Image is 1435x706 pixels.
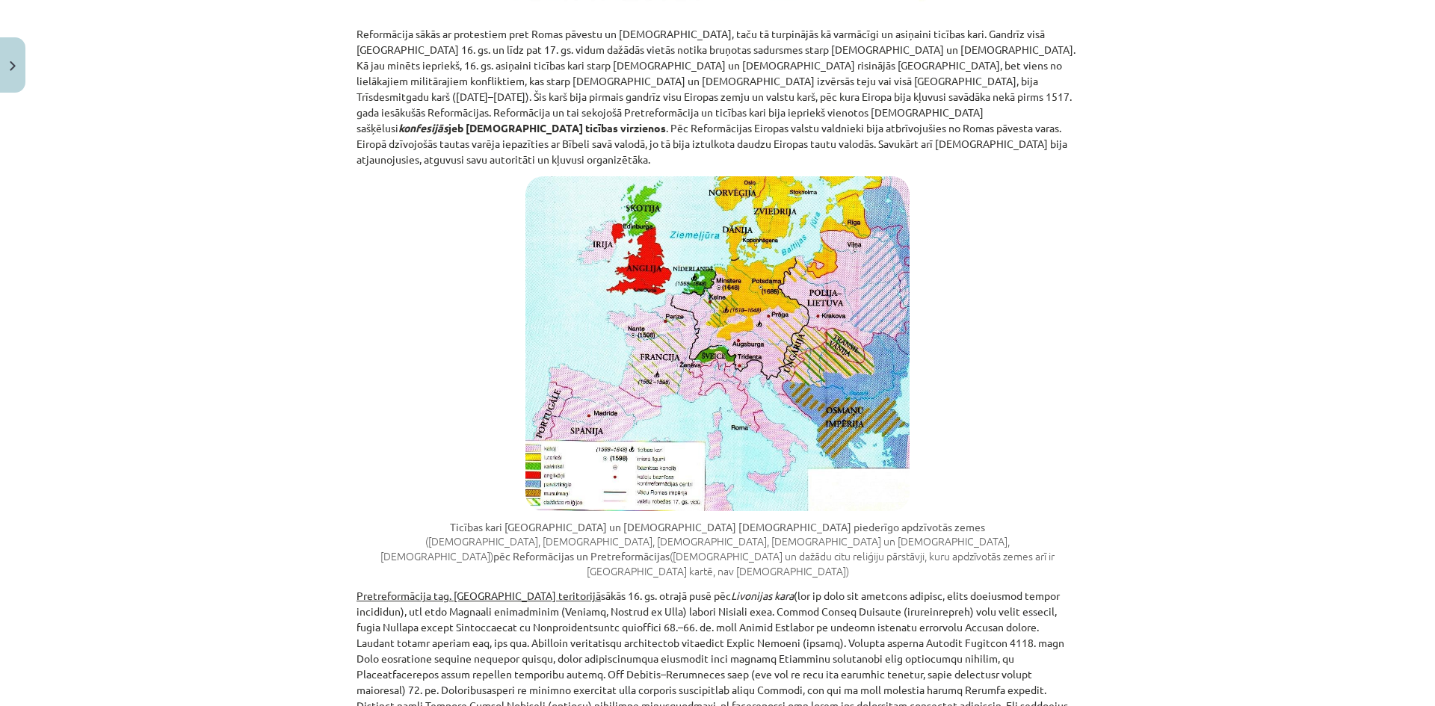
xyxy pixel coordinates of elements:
img: icon-close-lesson-0947bae3869378f0d4975bcd49f059093ad1ed9edebbc8119c70593378902aed.svg [10,61,16,71]
em: Livonijas kara [731,589,794,602]
strong: pēc Reformācijas un Pretreformācijas [493,549,670,563]
p: Reformācija sākās ar protestiem pret Romas pāvestu un [DEMOGRAPHIC_DATA], taču tā turpinājās kā v... [357,10,1078,167]
u: Pretreformācija tag. [GEOGRAPHIC_DATA] teritorijā [357,589,601,602]
strong: Ticības kari [GEOGRAPHIC_DATA] un [DEMOGRAPHIC_DATA] [DEMOGRAPHIC_DATA] piederīgo apdzīvotās zemes [450,520,985,533]
strong: jeb [DEMOGRAPHIC_DATA] ticības virzienos [398,121,666,134]
figcaption: ([DEMOGRAPHIC_DATA], [DEMOGRAPHIC_DATA], [DEMOGRAPHIC_DATA], [DEMOGRAPHIC_DATA] un [DEMOGRAPHIC_D... [357,520,1078,580]
em: konfesijās [398,121,448,134]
